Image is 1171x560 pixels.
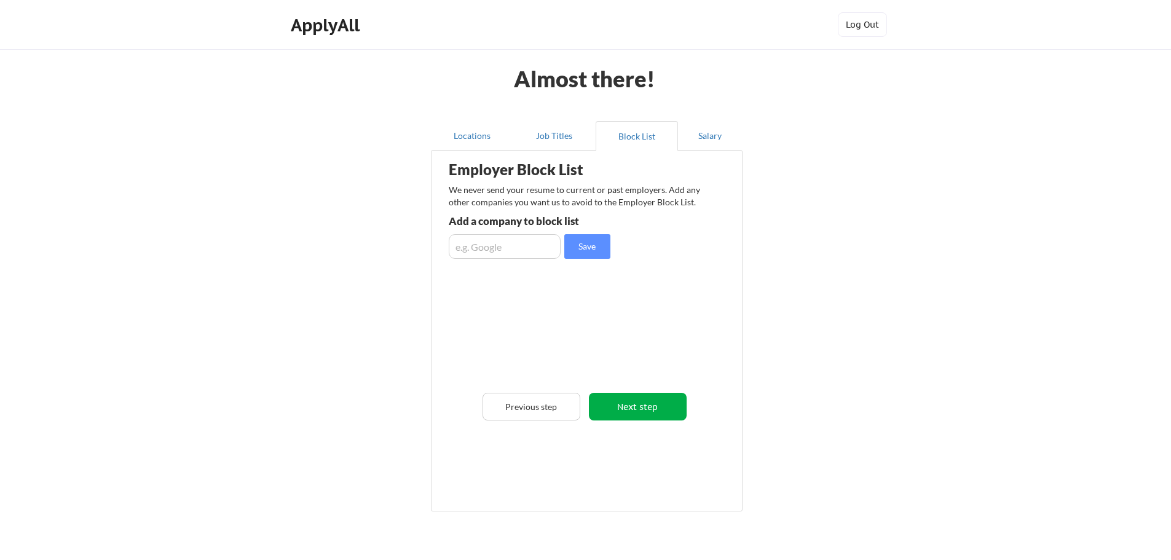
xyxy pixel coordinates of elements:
div: Add a company to block list [449,216,629,226]
button: Previous step [483,393,580,420]
button: Next step [589,393,687,420]
div: We never send your resume to current or past employers. Add any other companies you want us to av... [449,184,708,208]
input: e.g. Google [449,234,561,259]
button: Job Titles [513,121,596,151]
button: Locations [431,121,513,151]
button: Salary [678,121,743,151]
button: Block List [596,121,678,151]
div: Employer Block List [449,162,642,177]
div: ApplyAll [291,15,363,36]
button: Log Out [838,12,887,37]
div: Almost there! [499,68,671,90]
button: Save [564,234,610,259]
